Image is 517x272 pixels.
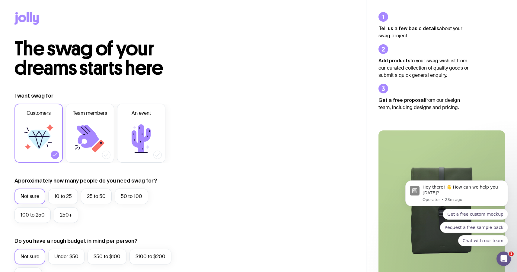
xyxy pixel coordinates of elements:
label: Under $50 [48,249,85,264]
label: Not sure [14,249,45,264]
strong: Tell us a few basic details [378,26,439,31]
label: 25 to 50 [81,189,112,204]
label: Do you have a rough budget in mind per person? [14,237,138,245]
label: 250+ [54,207,78,223]
label: 50 to 100 [115,189,148,204]
span: The swag of your dreams starts here [14,37,163,80]
iframe: Intercom live chat [496,252,511,266]
label: $100 to $200 [129,249,171,264]
strong: Add products [378,58,410,63]
span: Team members [73,110,107,117]
p: to your swag wishlist from our curated collection of quality goods or submit a quick general enqu... [378,57,469,79]
span: Customers [27,110,51,117]
label: 100 to 250 [14,207,51,223]
p: from our design team, including designs and pricing. [378,96,469,111]
span: 1 [509,252,514,256]
label: 10 to 25 [48,189,78,204]
label: Not sure [14,189,45,204]
label: I want swag for [14,92,53,99]
label: Approximately how many people do you need swag for? [14,177,157,184]
span: An event [132,110,151,117]
iframe: Intercom notifications message [396,173,517,269]
label: $50 to $100 [88,249,126,264]
strong: Get a free proposal [378,97,425,103]
p: about your swag project. [378,25,469,39]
